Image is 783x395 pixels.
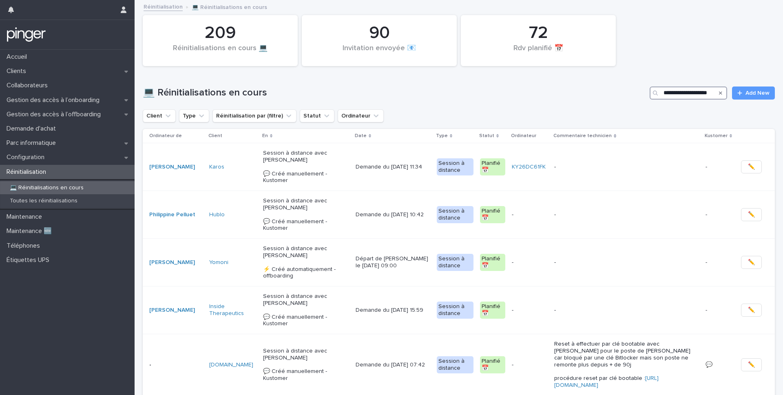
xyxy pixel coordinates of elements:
p: Maintenance 🆕 [3,227,58,235]
div: Session à distance [437,356,473,373]
p: Départ de [PERSON_NAME] le [DATE] 09:00 [356,255,430,269]
span: ✏️ [748,211,755,219]
tr: [PERSON_NAME] Inside Therapeutics Session à distance avec [PERSON_NAME] 💬​ Créé manuellement - Ku... [143,286,775,334]
p: Statut [479,131,494,140]
div: Session à distance [437,158,473,175]
div: Planifié 📅 [480,356,506,373]
p: Type [436,131,448,140]
button: ✏️ [741,256,762,269]
div: Rdv planifié 📅 [475,44,602,61]
div: 209 [157,23,284,43]
p: Accueil [3,53,33,61]
p: Collaborateurs [3,82,54,89]
span: ✏️ [748,306,755,314]
a: [DOMAIN_NAME] [209,362,253,368]
p: Reset à effectuer par clé bootable avec [PERSON_NAME] pour le poste de [PERSON_NAME] car bloqué p... [554,341,699,389]
p: Gestion des accès à l’offboarding [3,111,107,118]
p: Client [208,131,222,140]
p: Étiquettes UPS [3,256,56,264]
p: En [262,131,268,140]
button: ✏️ [741,208,762,221]
p: - [706,162,709,171]
tr: [PERSON_NAME] Karos Session à distance avec [PERSON_NAME] 💬​ Créé manuellement - KustomerDemande ... [143,143,775,191]
a: Réinitialisation [144,2,183,11]
p: Clients [3,67,33,75]
p: Session à distance avec [PERSON_NAME] 💬​ Créé manuellement - Kustomer [263,150,349,184]
a: Add New [732,87,775,100]
button: Client [143,109,176,122]
button: ✏️ [741,304,762,317]
div: 72 [475,23,602,43]
a: [URL][DOMAIN_NAME] [554,375,659,388]
button: Ordinateur [338,109,384,122]
p: Ordinateur [511,131,536,140]
a: [PERSON_NAME] [149,307,195,314]
p: Commentaire technicien [553,131,612,140]
p: Gestion des accès à l’onboarding [3,96,106,104]
div: Session à distance [437,254,473,271]
span: Add New [745,90,770,96]
p: Demande du [DATE] 15:59 [356,307,430,314]
a: [PERSON_NAME] [149,164,195,171]
h1: 💻 Réinitialisations en cours [143,87,646,99]
div: Session à distance [437,302,473,319]
a: KY26DC61FK [512,164,546,171]
p: - [512,307,548,314]
tr: Philippine Pelluet Hublo Session à distance avec [PERSON_NAME] 💬​ Créé manuellement - KustomerDem... [143,191,775,239]
a: [PERSON_NAME] [149,259,195,266]
div: Planifié 📅 [480,206,506,223]
p: - [706,257,709,266]
p: 💻 Réinitialisations en cours [192,2,267,11]
p: Réinitialisation [3,168,53,176]
p: Maintenance [3,213,49,221]
p: Parc informatique [3,139,62,147]
p: Session à distance avec [PERSON_NAME] 💬​ Créé manuellement - Kustomer [263,197,349,232]
span: ✏️ [748,361,755,369]
p: - [512,362,548,368]
p: Date [355,131,367,140]
p: - [149,362,203,368]
p: - [554,164,699,171]
a: Inside Therapeutics [209,303,257,317]
button: Statut [300,109,334,122]
p: Session à distance avec [PERSON_NAME] ⚡ Créé automatiquement - offboarding [263,245,349,280]
div: Planifié 📅 [480,254,506,271]
a: Karos [209,164,224,171]
p: Session à distance avec [PERSON_NAME] 💬​ Créé manuellement - Kustomer [263,293,349,327]
span: ✏️ [748,258,755,266]
p: 💻 Réinitialisations en cours [3,184,90,191]
p: Session à distance avec [PERSON_NAME] 💬​ Créé manuellement - Kustomer [263,348,349,382]
p: - [554,211,699,218]
p: - [554,307,699,314]
p: Kustomer [705,131,728,140]
div: Planifié 📅 [480,158,506,175]
a: Yomoni [209,259,228,266]
div: Session à distance [437,206,473,223]
p: - [512,211,548,218]
p: Téléphones [3,242,46,250]
p: - [706,210,709,218]
p: Demande du [DATE] 11:34 [356,164,430,171]
tr: [PERSON_NAME] Yomoni Session à distance avec [PERSON_NAME] ⚡ Créé automatiquement - offboardingDé... [143,239,775,286]
a: Philippine Pelluet [149,211,195,218]
img: mTgBEunGTSyRkCgitkcU [7,27,46,43]
div: Invitation envoyée 📧 [316,44,443,61]
a: Hublo [209,211,225,218]
button: Type [179,109,209,122]
button: ✏️ [741,160,762,173]
p: - [706,305,709,314]
button: Réinitialisation par (filtre) [212,109,296,122]
p: Demande du [DATE] 10:42 [356,211,430,218]
p: - [554,259,699,266]
p: - [512,259,548,266]
div: Planifié 📅 [480,302,506,319]
p: Configuration [3,153,51,161]
div: Réinitialisations en cours 💻 [157,44,284,61]
input: Search [650,87,727,100]
p: Demande du [DATE] 07:42 [356,362,430,368]
p: Toutes les réinitialisations [3,197,84,204]
p: Ordinateur de [149,131,182,140]
p: Demande d'achat [3,125,62,133]
div: 90 [316,23,443,43]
